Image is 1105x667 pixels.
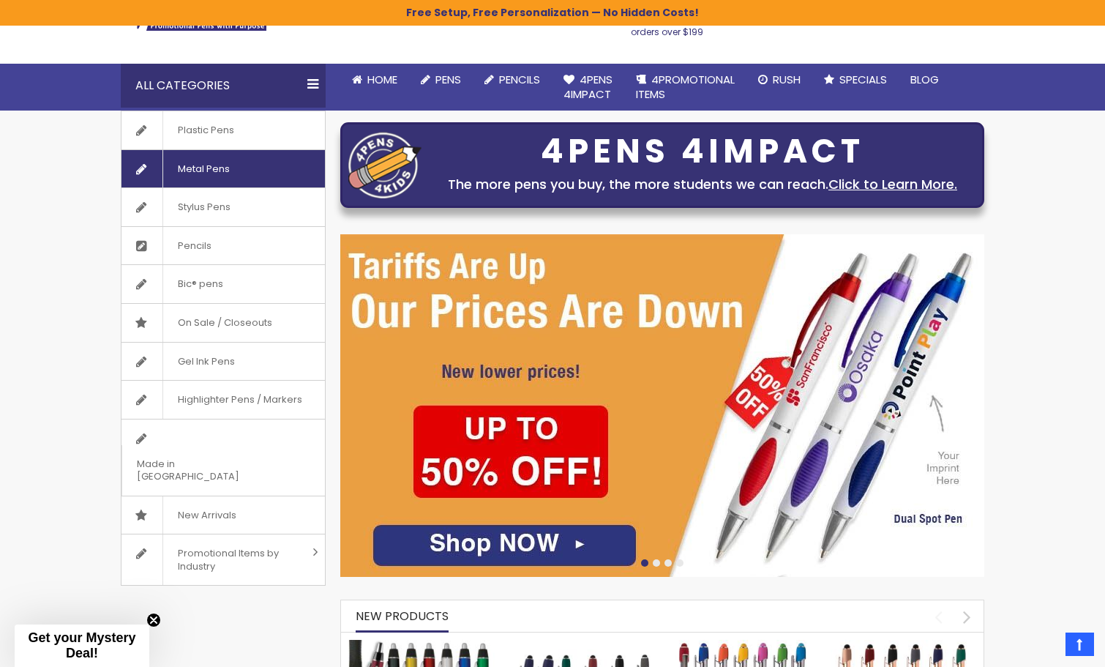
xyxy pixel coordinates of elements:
span: Get your Mystery Deal! [28,630,135,660]
span: Home [367,72,397,87]
span: 4PROMOTIONAL ITEMS [636,72,735,102]
a: Metal Pens [121,150,325,188]
div: prev [926,604,951,630]
span: Made in [GEOGRAPHIC_DATA] [121,445,288,496]
a: Plastic Pens [121,111,325,149]
a: Specials [812,64,899,96]
img: four_pen_logo.png [348,132,422,198]
span: New Arrivals [162,496,251,534]
div: 4PENS 4IMPACT [429,136,976,167]
a: Click to Learn More. [828,175,957,193]
span: Metal Pens [162,150,244,188]
a: Blog [899,64,951,96]
span: Specials [839,72,887,87]
span: 4Pens 4impact [563,72,613,102]
a: 4Pens4impact [552,64,624,111]
a: Custom Soft Touch Metal Pen - Stylus Top [509,639,656,652]
span: Gel Ink Pens [162,343,250,381]
div: next [954,604,980,630]
span: Highlighter Pens / Markers [162,381,317,419]
a: Gel Ink Pens [121,343,325,381]
a: Pens [409,64,473,96]
a: Promotional Items by Industry [121,534,325,585]
button: Close teaser [146,613,161,627]
span: Rush [773,72,801,87]
a: Pencils [121,227,325,265]
span: Bic® pens [162,265,238,303]
span: On Sale / Closeouts [162,304,287,342]
span: Promotional Items by Industry [162,534,307,585]
a: Highlighter Pens / Markers [121,381,325,419]
span: Pens [435,72,461,87]
a: Pencils [473,64,552,96]
a: Ellipse Softy Rose Gold Classic with Stylus Pen - Silver Laser [831,639,977,652]
span: Pencils [499,72,540,87]
img: /cheap-promotional-products.html [340,234,984,577]
a: On Sale / Closeouts [121,304,325,342]
span: Blog [910,72,939,87]
a: Top [1065,633,1094,656]
a: Stylus Pens [121,188,325,226]
a: Ellipse Softy Brights with Stylus Pen - Laser [670,639,816,652]
div: Get your Mystery Deal!Close teaser [15,625,149,667]
a: Made in [GEOGRAPHIC_DATA] [121,420,325,496]
a: New Arrivals [121,496,325,534]
a: Home [340,64,409,96]
div: The more pens you buy, the more students we can reach. [429,174,976,195]
span: Pencils [162,227,226,265]
span: Plastic Pens [162,111,249,149]
a: The Barton Custom Pens Special Offer [348,639,495,652]
a: 4PROMOTIONALITEMS [624,64,746,111]
a: Bic® pens [121,265,325,303]
span: Stylus Pens [162,188,245,226]
div: All Categories [121,64,326,108]
a: Rush [746,64,812,96]
span: New Products [356,608,449,625]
